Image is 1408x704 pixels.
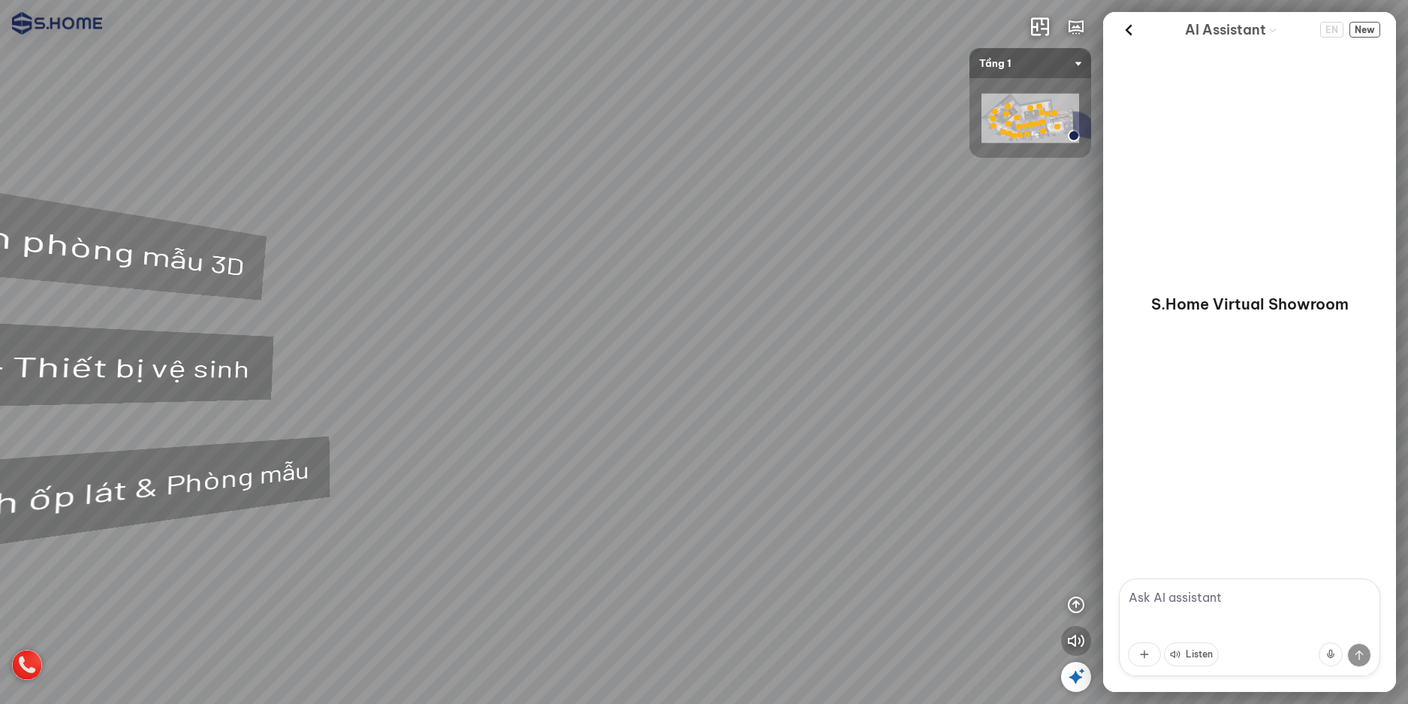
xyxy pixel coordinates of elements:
[1320,22,1343,38] button: Change language
[981,94,1079,144] img: shome_ha_dong_l_ZJLELUXWZUJH.png
[1164,642,1219,666] button: Listen
[979,48,1081,78] span: Tầng 1
[1320,22,1343,38] span: EN
[12,650,42,680] img: hotline_icon_VCHHFN9JCFPE.png
[12,12,102,35] img: logo
[1349,22,1380,38] span: New
[1185,20,1266,41] span: AI Assistant
[1185,18,1278,41] div: AI Guide options
[1151,294,1349,315] p: S.Home Virtual Showroom
[1349,22,1380,38] button: New Chat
